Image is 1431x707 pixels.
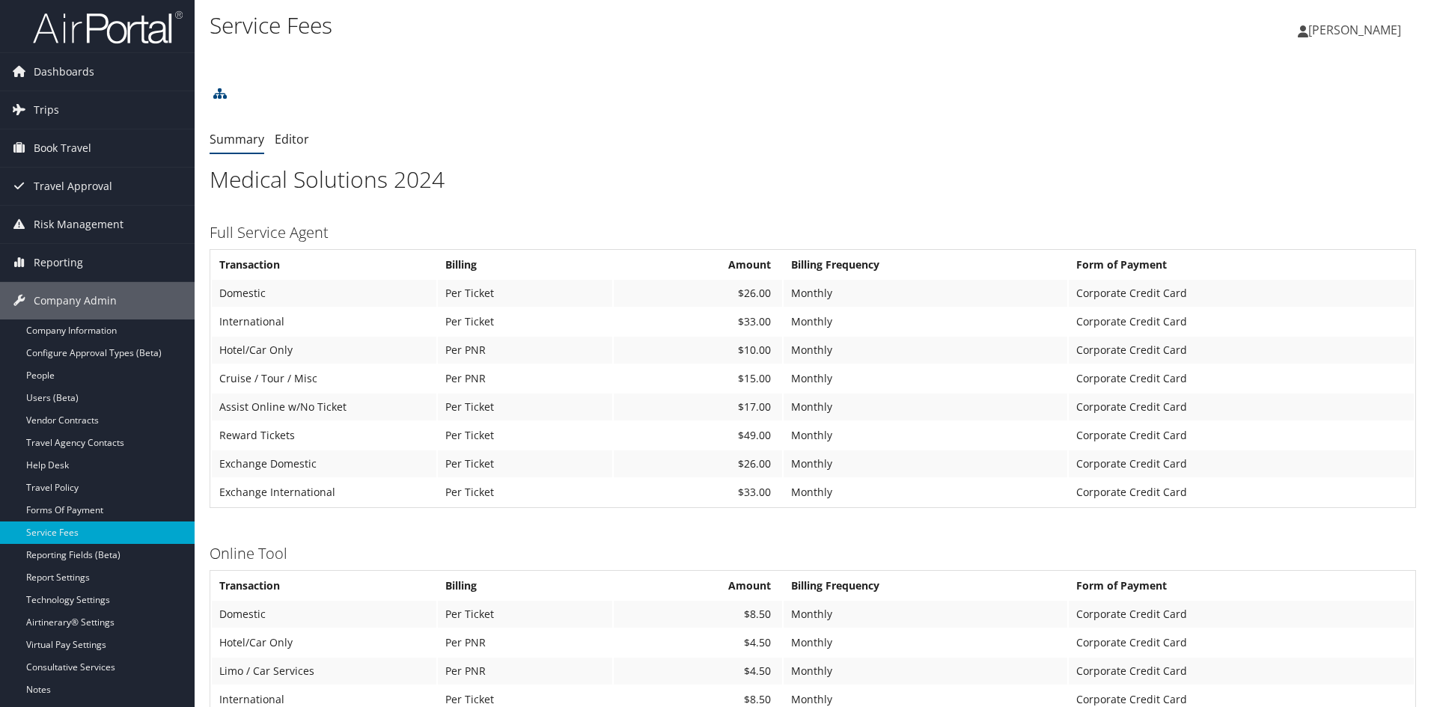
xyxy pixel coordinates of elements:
[210,543,1416,564] h3: Online Tool
[784,601,1067,628] td: Monthly
[212,365,436,392] td: Cruise / Tour / Misc
[614,394,782,420] td: $17.00
[438,422,612,449] td: Per Ticket
[614,658,782,685] td: $4.50
[614,337,782,364] td: $10.00
[212,394,436,420] td: Assist Online w/No Ticket
[212,251,436,278] th: Transaction
[212,308,436,335] td: International
[212,280,436,307] td: Domestic
[438,450,612,477] td: Per Ticket
[210,164,1416,195] h1: Medical Solutions 2024
[1069,394,1414,420] td: Corporate Credit Card
[784,365,1067,392] td: Monthly
[438,251,612,278] th: Billing
[438,601,612,628] td: Per Ticket
[1069,337,1414,364] td: Corporate Credit Card
[1069,450,1414,477] td: Corporate Credit Card
[1308,22,1401,38] span: [PERSON_NAME]
[210,222,1416,243] h3: Full Service Agent
[784,572,1067,599] th: Billing Frequency
[33,10,183,45] img: airportal-logo.png
[34,91,59,129] span: Trips
[1069,280,1414,307] td: Corporate Credit Card
[784,308,1067,335] td: Monthly
[438,572,612,599] th: Billing
[614,450,782,477] td: $26.00
[614,422,782,449] td: $49.00
[614,251,782,278] th: Amount
[34,244,83,281] span: Reporting
[784,479,1067,506] td: Monthly
[784,280,1067,307] td: Monthly
[1069,601,1414,628] td: Corporate Credit Card
[34,53,94,91] span: Dashboards
[34,168,112,205] span: Travel Approval
[614,601,782,628] td: $8.50
[1298,7,1416,52] a: [PERSON_NAME]
[1069,629,1414,656] td: Corporate Credit Card
[784,337,1067,364] td: Monthly
[1069,308,1414,335] td: Corporate Credit Card
[212,337,436,364] td: Hotel/Car Only
[438,280,612,307] td: Per Ticket
[614,280,782,307] td: $26.00
[34,129,91,167] span: Book Travel
[212,658,436,685] td: Limo / Car Services
[438,365,612,392] td: Per PNR
[34,206,123,243] span: Risk Management
[614,365,782,392] td: $15.00
[784,251,1067,278] th: Billing Frequency
[212,629,436,656] td: Hotel/Car Only
[784,450,1067,477] td: Monthly
[1069,251,1414,278] th: Form of Payment
[614,308,782,335] td: $33.00
[614,629,782,656] td: $4.50
[784,422,1067,449] td: Monthly
[212,601,436,628] td: Domestic
[438,308,612,335] td: Per Ticket
[614,572,782,599] th: Amount
[1069,422,1414,449] td: Corporate Credit Card
[784,629,1067,656] td: Monthly
[212,450,436,477] td: Exchange Domestic
[1069,572,1414,599] th: Form of Payment
[275,131,309,147] a: Editor
[438,479,612,506] td: Per Ticket
[212,572,436,599] th: Transaction
[438,658,612,685] td: Per PNR
[784,658,1067,685] td: Monthly
[614,479,782,506] td: $33.00
[438,629,612,656] td: Per PNR
[1069,365,1414,392] td: Corporate Credit Card
[212,422,436,449] td: Reward Tickets
[438,394,612,420] td: Per Ticket
[438,337,612,364] td: Per PNR
[210,10,1014,41] h1: Service Fees
[212,479,436,506] td: Exchange International
[784,394,1067,420] td: Monthly
[210,131,264,147] a: Summary
[1069,658,1414,685] td: Corporate Credit Card
[34,282,117,319] span: Company Admin
[1069,479,1414,506] td: Corporate Credit Card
